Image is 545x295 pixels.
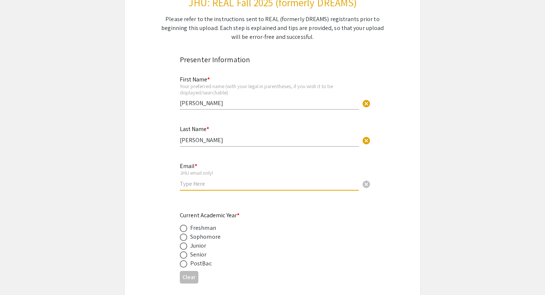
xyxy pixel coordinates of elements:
[180,99,359,107] input: Type Here
[180,76,210,83] mat-label: First Name
[362,99,371,108] span: cancel
[180,83,359,96] div: Your preferred name (with your legal in parentheses, if you wish it to be displayed/searchable)
[359,96,374,111] button: Clear
[161,15,384,41] div: Please refer to the instructions sent to REAL (formerly DREAMS) registrants prior to beginning th...
[362,136,371,145] span: cancel
[359,133,374,148] button: Clear
[180,180,359,188] input: Type Here
[180,136,359,144] input: Type Here
[362,180,371,189] span: cancel
[359,176,374,191] button: Clear
[180,170,359,176] div: JHU email only!
[190,250,207,259] div: Senior
[180,125,209,133] mat-label: Last Name
[180,54,365,65] div: Presenter Information
[190,232,221,241] div: Sophomore
[180,211,240,219] mat-label: Current Academic Year
[180,162,197,170] mat-label: Email
[190,259,212,268] div: PostBac
[190,224,216,232] div: Freshman
[180,271,198,283] button: Clear
[6,262,32,289] iframe: Chat
[190,241,207,250] div: Junior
